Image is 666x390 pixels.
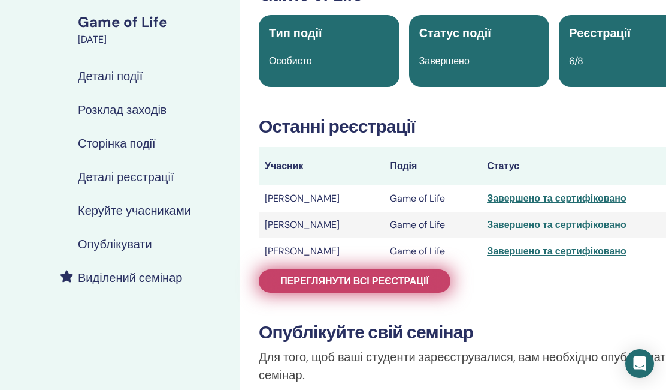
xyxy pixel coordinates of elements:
a: Game of Life[DATE] [71,12,240,47]
span: Реєстрації [569,25,631,41]
span: Переглянути всі реєстрації [280,275,429,287]
td: [PERSON_NAME] [259,185,384,212]
span: Статус події [419,25,491,41]
td: Game of Life [384,212,481,238]
td: Game of Life [384,238,481,265]
div: [DATE] [78,32,232,47]
h4: Опублікувати [78,237,152,251]
h4: Деталі реєстрації [78,170,174,184]
h4: Виділений семінар [78,271,182,285]
th: Подія [384,147,481,185]
a: Переглянути всі реєстрації [259,269,450,293]
span: 6/8 [569,55,583,67]
h4: Розклад заходів [78,103,166,117]
h4: Сторінка події [78,136,156,151]
div: Open Intercom Messenger [625,349,654,378]
h4: Деталі події [78,69,143,83]
td: Game of Life [384,185,481,212]
span: Тип події [269,25,322,41]
td: [PERSON_NAME] [259,238,384,265]
th: Учасник [259,147,384,185]
h4: Керуйте учасниками [78,203,191,218]
div: Game of Life [78,12,232,32]
span: Особисто [269,55,312,67]
td: [PERSON_NAME] [259,212,384,238]
span: Завершено [419,55,470,67]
